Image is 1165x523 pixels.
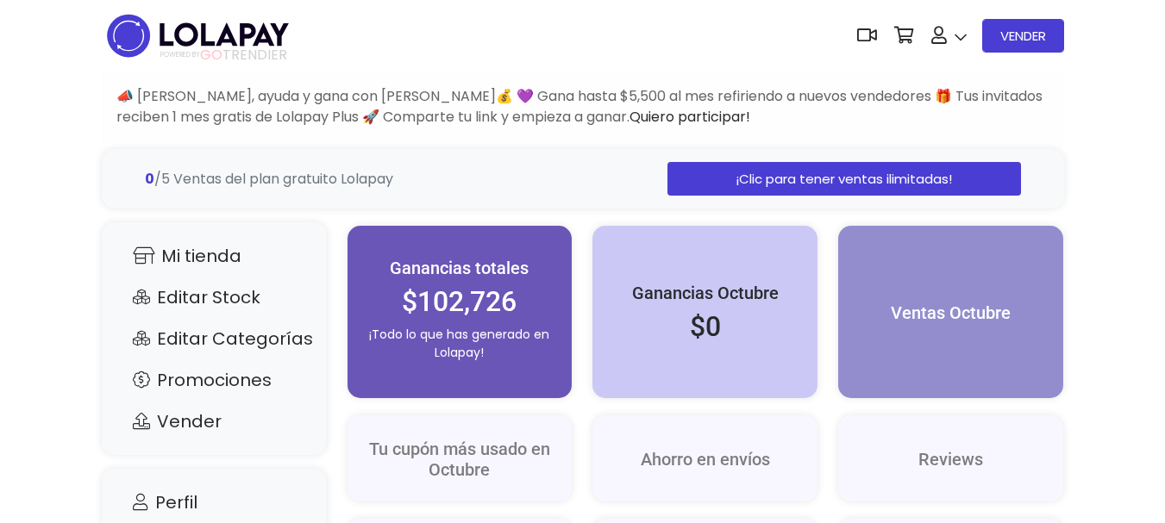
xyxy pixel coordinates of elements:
[145,169,393,189] span: /5 Ventas del plan gratuito Lolapay
[365,326,555,362] p: ¡Todo lo que has generado en Lolapay!
[855,302,1046,323] h5: Ventas Octubre
[116,86,1043,127] span: 📣 [PERSON_NAME], ayuda y gana con [PERSON_NAME]💰 💜 Gana hasta $5,500 al mes refiriendo a nuevos v...
[365,285,555,318] h2: $102,726
[365,439,555,480] h5: Tu cupón más usado en Octubre
[119,281,310,314] a: Editar Stock
[667,162,1020,196] a: ¡Clic para tener ventas ilimitadas!
[119,364,310,396] a: Promociones
[629,107,750,127] a: Quiero participar!
[119,486,310,519] a: Perfil
[119,322,310,355] a: Editar Categorías
[160,50,200,59] span: POWERED BY
[982,19,1064,53] a: VENDER
[610,283,800,303] h5: Ganancias Octubre
[119,240,310,272] a: Mi tienda
[160,47,287,63] span: TRENDIER
[610,310,800,343] h2: $0
[145,169,154,189] strong: 0
[102,9,294,63] img: logo
[119,405,310,438] a: Vender
[200,45,222,65] span: GO
[855,449,1046,470] h5: Reviews
[365,258,555,278] h5: Ganancias totales
[610,449,800,470] h5: Ahorro en envíos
